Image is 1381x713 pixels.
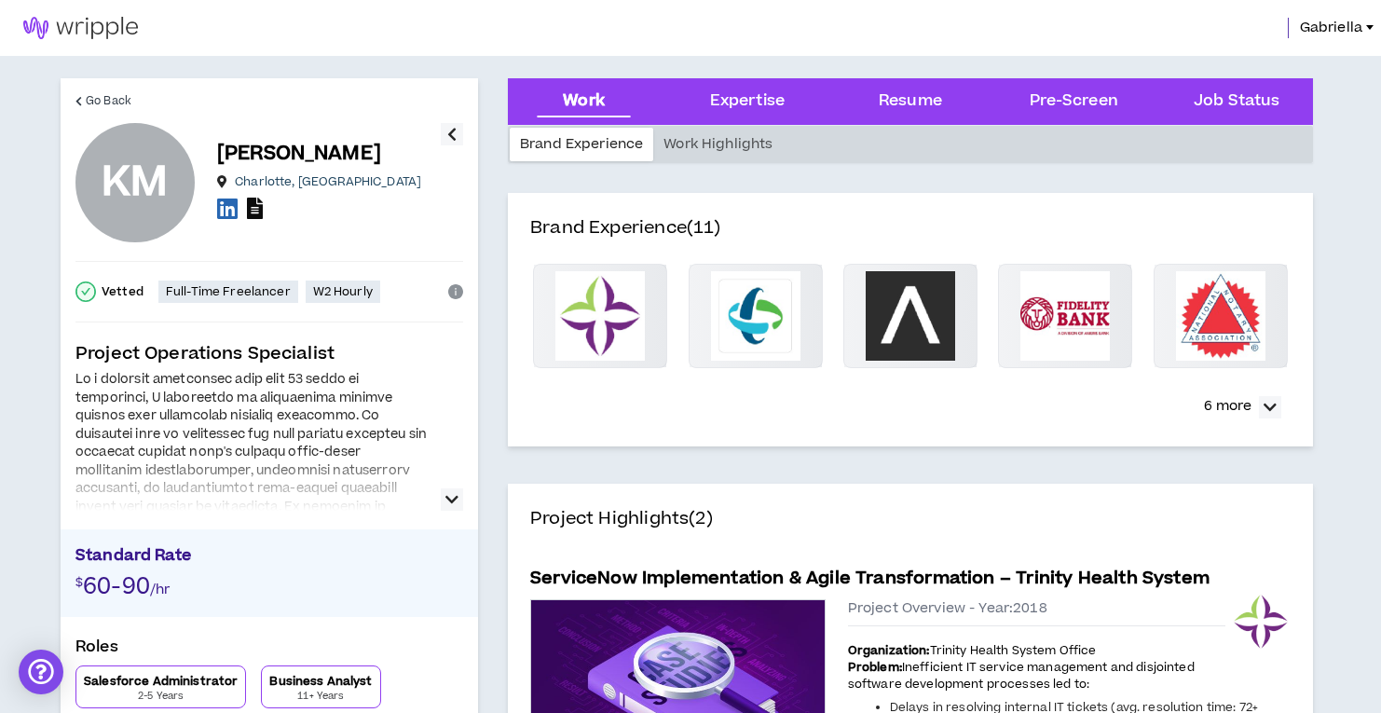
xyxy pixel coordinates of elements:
p: 6 more [1204,396,1251,417]
div: Open Intercom Messenger [19,650,63,694]
img: Fidelity Bank [1020,271,1110,361]
div: Pre-Screen [1030,89,1118,114]
img: Trinity Health [1231,592,1291,651]
p: W2 Hourly [313,284,373,299]
span: Project Overview - Year: 2018 [848,599,1047,618]
span: Gabriella [1300,18,1362,38]
div: Keeya M. [75,123,195,242]
span: /hr [150,580,170,599]
p: Roles [75,636,463,665]
h5: ServiceNow Implementation & Agile Transformation – Trinity Health System [530,566,1210,592]
p: Standard Rate [75,544,463,572]
button: 6 more [1195,391,1291,424]
p: Project Operations Specialist [75,341,463,367]
div: Work [563,89,605,114]
h4: Project Highlights (2) [530,506,1291,555]
h4: Brand Experience (11) [530,215,1291,264]
span: 60-90 [83,570,150,603]
div: Brand Experience [510,128,653,161]
p: Charlotte , [GEOGRAPHIC_DATA] [235,174,421,189]
img: Duke Energy [711,271,800,361]
span: Trinity Health System Office [930,642,1097,659]
span: info-circle [448,284,463,299]
p: 2-5 Years [138,689,184,704]
p: 11+ Years [297,689,344,704]
span: Go Back [86,92,131,110]
strong: Problem: [848,659,902,676]
p: Full-Time Freelancer [166,284,291,299]
span: $ [75,574,83,591]
div: Job Status [1194,89,1279,114]
img: National Notary Association [1176,271,1265,361]
a: Go Back [75,78,131,123]
p: [PERSON_NAME] [217,141,381,167]
p: Vetted [102,284,144,299]
div: Expertise [710,89,785,114]
img: Carrot Fertility [866,271,955,361]
div: Work Highlights [653,128,783,161]
span: Inefficient IT service management and disjointed software development processes led to: [848,659,1195,692]
p: Business Analyst [269,674,372,689]
div: KM [102,163,169,203]
div: Resume [879,89,942,114]
strong: Organization: [848,642,930,659]
p: Salesforce Administrator [84,674,238,689]
span: check-circle [75,281,96,302]
img: Trinity Health [555,271,645,361]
